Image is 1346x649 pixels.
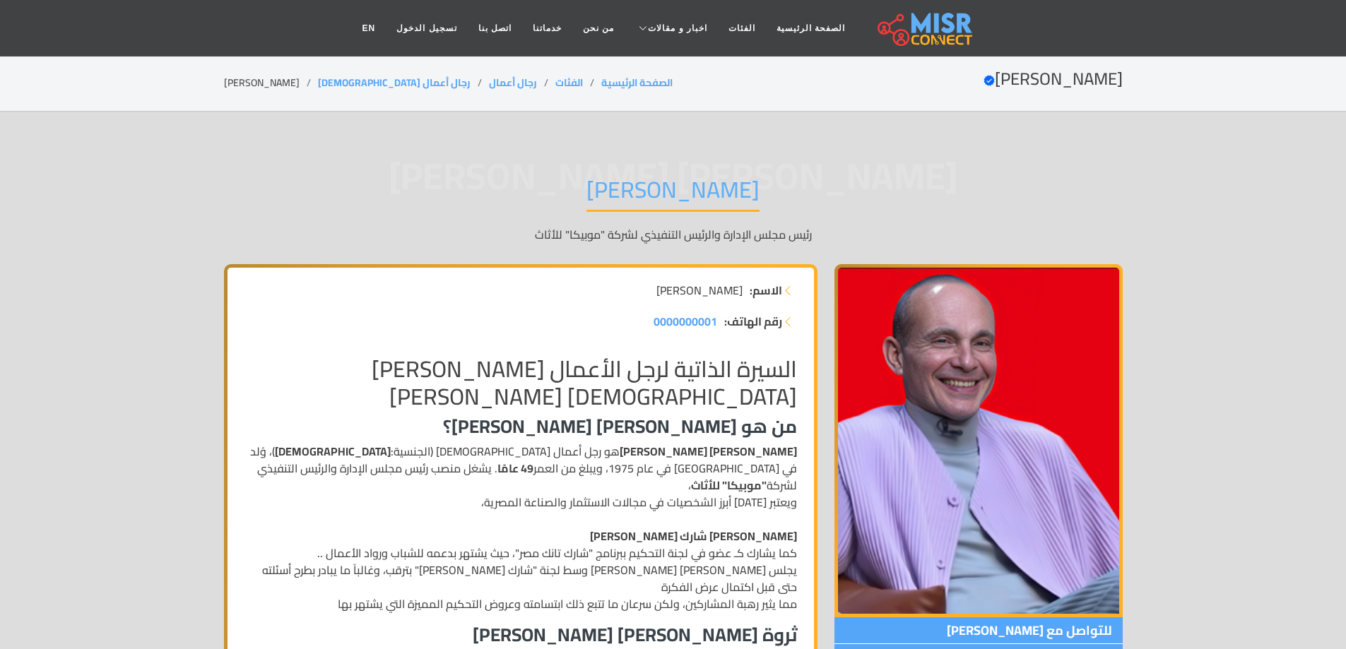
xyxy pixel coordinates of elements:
[224,226,1123,243] p: رئيس مجلس الإدارة والرئيس التنفيذي لشركة "موبيكا" للأثاث
[766,15,856,42] a: الصفحة الرئيسية
[691,475,767,496] strong: "موبيكا" للأثاث
[522,15,572,42] a: خدماتنا
[984,75,995,86] svg: Verified account
[878,11,972,46] img: main.misr_connect
[984,69,1123,90] h2: [PERSON_NAME]
[244,415,797,437] h3: من هو [PERSON_NAME] [PERSON_NAME]؟
[590,525,797,547] strong: [PERSON_NAME] شارك [PERSON_NAME]
[224,76,318,90] li: [PERSON_NAME]
[834,617,1123,644] span: للتواصل مع [PERSON_NAME]
[625,15,718,42] a: اخبار و مقالات
[244,443,797,612] p: هو رجل أعمال [DEMOGRAPHIC_DATA] (الجنسية: )، وُلد في [GEOGRAPHIC_DATA] في عام 1975، ويبلغ من العم...
[244,624,797,645] h3: ثروة [PERSON_NAME] [PERSON_NAME]
[724,313,782,330] strong: رقم الهاتف:
[352,15,386,42] a: EN
[318,73,471,92] a: رجال أعمال [DEMOGRAPHIC_DATA]
[468,15,522,42] a: اتصل بنا
[275,441,391,462] strong: [DEMOGRAPHIC_DATA]
[601,73,673,92] a: الصفحة الرئيسية
[489,73,537,92] a: رجال أعمال
[620,441,797,462] strong: [PERSON_NAME] [PERSON_NAME]
[555,73,583,92] a: الفئات
[750,282,782,299] strong: الاسم:
[497,458,533,479] strong: 49 عامًا
[586,176,760,212] h1: [PERSON_NAME]
[572,15,625,42] a: من نحن
[654,311,717,332] span: 0000000001
[656,282,743,299] span: [PERSON_NAME]
[834,264,1123,617] img: محمد فاروق
[386,15,467,42] a: تسجيل الدخول
[654,313,717,330] a: 0000000001
[718,15,766,42] a: الفئات
[244,355,797,410] h2: السيرة الذاتية لرجل الأعمال [PERSON_NAME][DEMOGRAPHIC_DATA] [PERSON_NAME]
[648,22,707,35] span: اخبار و مقالات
